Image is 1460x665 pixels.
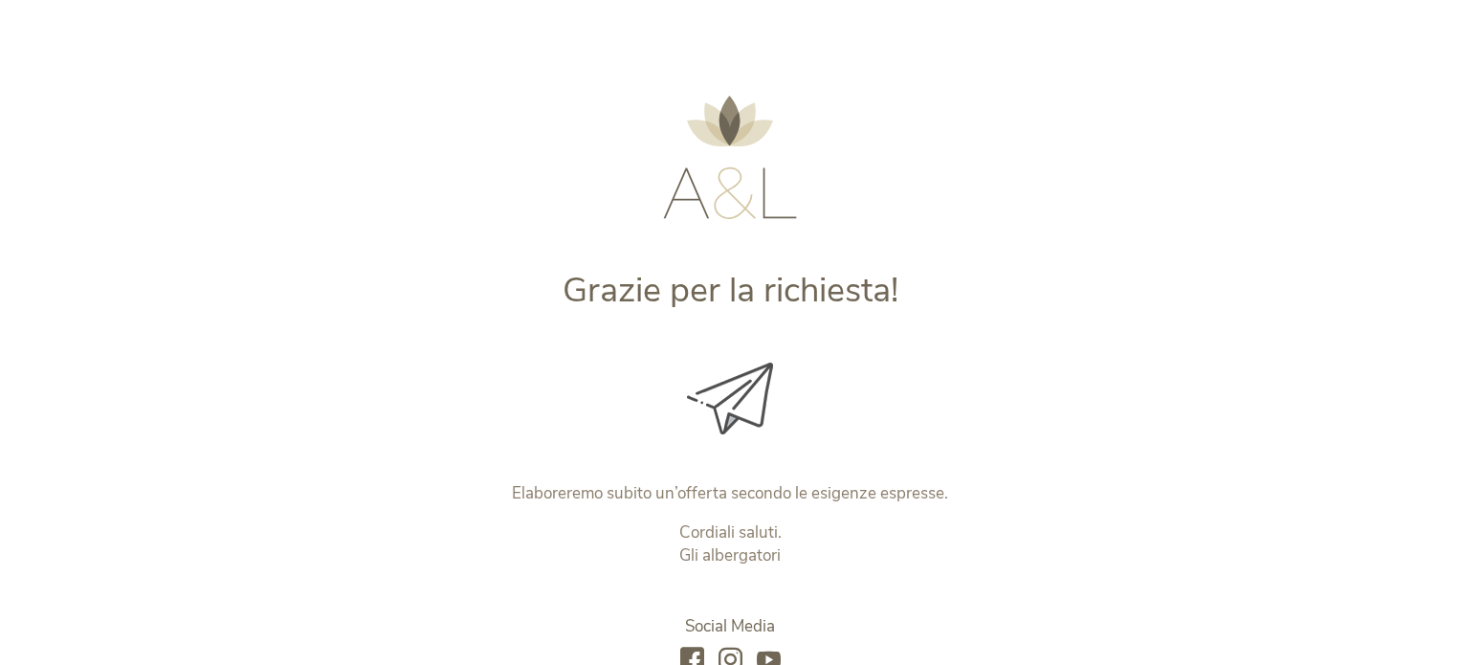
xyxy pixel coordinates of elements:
img: AMONTI & LUNARIS Wellnessresort [663,96,797,219]
p: Cordiali saluti. Gli albergatori [331,521,1130,567]
span: Social Media [685,615,775,637]
p: Elaboreremo subito un’offerta secondo le esigenze espresse. [331,482,1130,505]
span: Grazie per la richiesta! [563,267,898,314]
img: Grazie per la richiesta! [687,363,773,434]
